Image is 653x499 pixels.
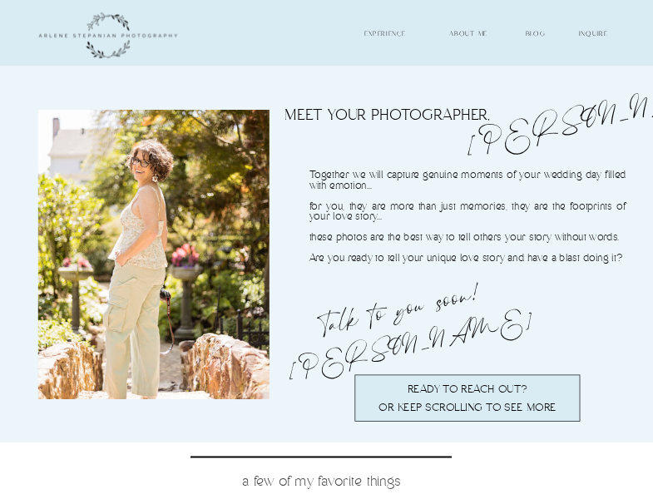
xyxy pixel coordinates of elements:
a: about me [438,27,500,37]
p: Talk to you soon! [PERSON_NAME] [275,265,524,359]
p: [PERSON_NAME] [458,93,582,170]
a: ready to reach out?or keep scrolling to see more [355,380,581,423]
a: inquire [562,27,625,37]
a: experience [354,27,417,37]
p: meet your photographer, [224,102,552,144]
p: a few of my favorite things [181,472,462,489]
a: blog [504,27,566,37]
p: Together we will capture genuine moments of your wedding day filled with emotion... for you, they... [309,170,626,279]
p: ready to reach out? or keep scrolling to see more [355,380,581,423]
